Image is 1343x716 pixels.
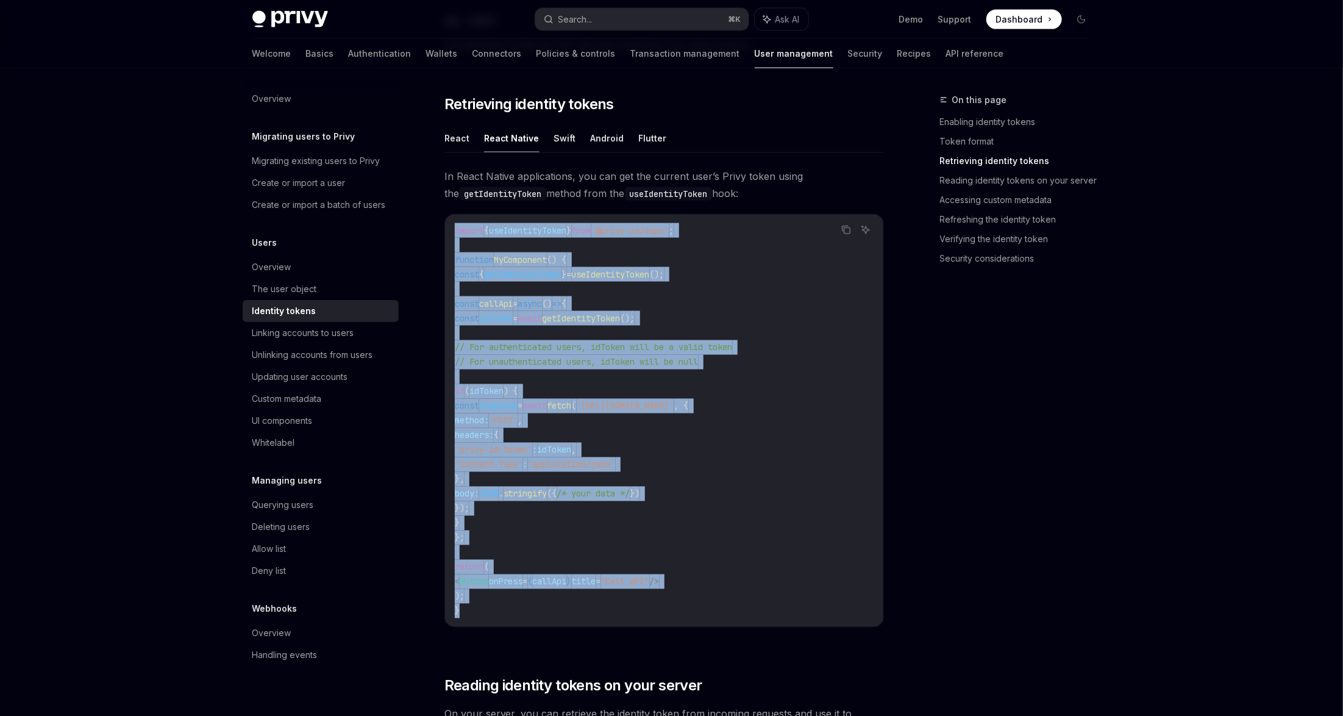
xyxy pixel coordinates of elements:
[455,298,479,309] span: const
[252,348,373,362] div: Unlinking accounts from users
[591,225,669,236] span: '@privy-io/expo'
[897,39,932,68] a: Recipes
[523,576,528,587] span: =
[252,648,318,662] div: Handling events
[591,124,624,152] button: Android
[455,532,465,543] span: };
[252,626,291,640] div: Overview
[455,269,479,280] span: const
[572,576,596,587] span: title
[554,124,576,152] button: Swift
[426,39,458,68] a: Wallets
[455,562,484,573] span: return
[533,576,567,587] span: callApi
[252,326,354,340] div: Linking accounts to users
[940,171,1101,190] a: Reading identity tokens on your server
[567,576,572,587] span: }
[596,576,601,587] span: =
[518,401,523,412] span: =
[533,445,538,456] span: :
[494,254,547,265] span: MyComponent
[940,249,1101,268] a: Security considerations
[572,401,577,412] span: (
[243,538,399,560] a: Allow list
[252,198,386,212] div: Create or import a batch of users
[630,39,740,68] a: Transaction management
[838,222,854,238] button: Copy the contents from the code block
[455,445,533,456] span: 'privy-id-token'
[455,576,460,587] span: <
[996,13,1043,26] span: Dashboard
[479,298,513,309] span: callApi
[479,401,518,412] span: response
[547,401,572,412] span: fetch
[940,229,1101,249] a: Verifying the identity token
[489,576,523,587] span: onPress
[538,445,572,456] span: idToken
[243,388,399,410] a: Custom metadata
[484,562,489,573] span: (
[243,644,399,666] a: Handling events
[513,313,518,324] span: =
[455,474,465,485] span: },
[243,278,399,300] a: The user object
[252,39,291,68] a: Welcome
[455,415,489,426] span: method:
[899,13,924,26] a: Demo
[252,392,322,406] div: Custom metadata
[858,222,874,238] button: Ask AI
[639,124,667,152] button: Flutter
[755,39,833,68] a: User management
[484,124,540,152] button: React Native
[669,225,674,236] span: ;
[572,225,591,236] span: from
[444,124,469,152] button: React
[650,269,664,280] span: ();
[243,366,399,388] a: Updating user accounts
[252,564,287,578] div: Deny list
[940,190,1101,210] a: Accessing custom metadata
[523,459,528,470] span: :
[557,489,630,499] span: /* your data */
[243,256,399,278] a: Overview
[252,542,287,556] div: Allow list
[252,498,314,512] div: Querying users
[465,386,469,397] span: (
[243,150,399,172] a: Migrating existing users to Privy
[455,518,460,529] span: }
[469,386,504,397] span: idToken
[252,235,277,250] h5: Users
[455,459,523,470] span: 'Content-Type'
[484,269,562,280] span: getIdentityToken
[946,39,1004,68] a: API reference
[518,415,523,426] span: ,
[455,606,460,617] span: }
[518,298,543,309] span: async
[558,12,593,27] div: Search...
[940,151,1101,171] a: Retrieving identity tokens
[489,225,567,236] span: useIdentityToken
[848,39,883,68] a: Security
[455,430,494,441] span: headers:
[306,39,334,68] a: Basics
[252,11,328,28] img: dark logo
[728,15,741,24] span: ⌘ K
[572,269,650,280] span: useIdentityToken
[513,298,518,309] span: =
[243,322,399,344] a: Linking accounts to users
[952,93,1007,107] span: On this page
[567,225,572,236] span: }
[455,342,733,353] span: // For authenticated users, idToken will be a valid token
[986,10,1062,29] a: Dashboard
[775,13,800,26] span: Ask AI
[547,254,567,265] span: () {
[494,430,499,441] span: {
[567,269,572,280] span: =
[243,410,399,432] a: UI components
[252,91,291,106] div: Overview
[625,187,713,201] code: useIdentityToken
[940,132,1101,151] a: Token format
[243,494,399,516] a: Querying users
[252,129,355,144] h5: Migrating users to Privy
[349,39,411,68] a: Authentication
